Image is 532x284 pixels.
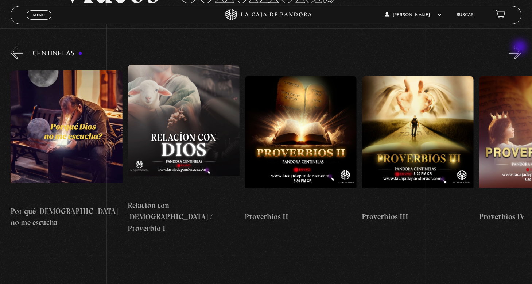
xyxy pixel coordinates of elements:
h4: Relación con [DEMOGRAPHIC_DATA] / Proverbio I [128,200,240,234]
button: Previous [11,46,23,59]
a: Proverbios II [245,65,357,234]
a: Relación con [DEMOGRAPHIC_DATA] / Proverbio I [128,65,240,234]
h4: Proverbios III [362,211,474,223]
a: Por qué [DEMOGRAPHIC_DATA] no me escucha [11,65,122,234]
a: View your shopping cart [496,10,505,20]
span: Menu [33,13,45,17]
h3: Centinelas [32,50,82,57]
a: Proverbios III [362,65,474,234]
a: Buscar [457,13,474,17]
h4: Por qué [DEMOGRAPHIC_DATA] no me escucha [11,206,122,229]
span: Cerrar [31,19,48,24]
h4: Proverbios II [245,211,357,223]
button: Next [509,46,521,59]
span: [PERSON_NAME] [385,13,442,17]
